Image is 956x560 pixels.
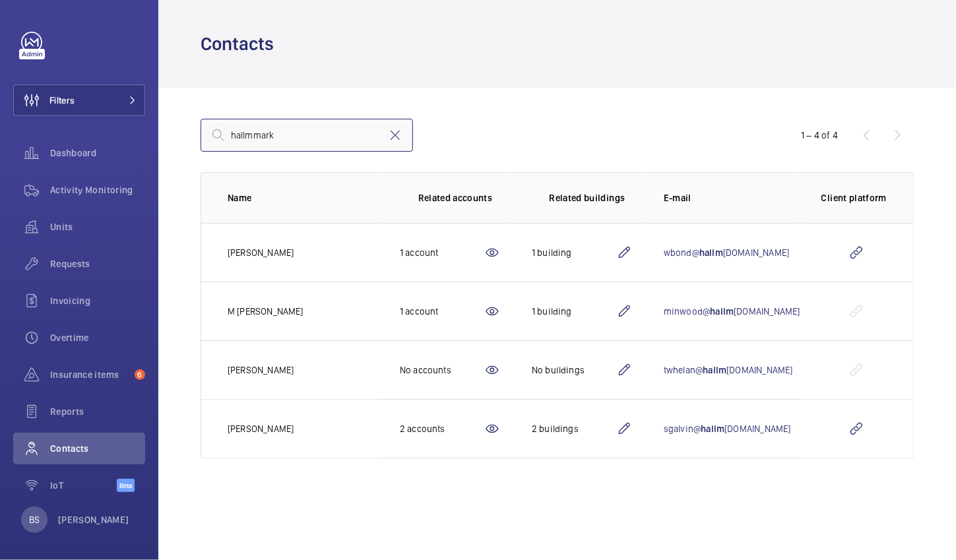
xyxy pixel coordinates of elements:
div: No accounts [400,363,484,377]
span: Filters [49,94,75,107]
span: hallm [699,247,723,258]
p: Related buildings [550,191,625,204]
span: Overtime [50,331,145,344]
div: 2 buildings [532,422,616,435]
a: wbond@hallm[DOMAIN_NAME] [664,247,789,258]
span: Reports [50,405,145,418]
div: 1 account [400,246,484,259]
span: Dashboard [50,146,145,160]
p: [PERSON_NAME] [58,513,129,526]
div: 1 building [532,305,616,318]
div: 1 – 4 of 4 [801,129,838,142]
button: Filters [13,84,145,116]
span: Beta [117,479,135,492]
span: Units [50,220,145,233]
a: sgalvin@hallm[DOMAIN_NAME] [664,423,791,434]
span: Invoicing [50,294,145,307]
a: twhelan@hallm[DOMAIN_NAME] [664,365,793,375]
div: 2 accounts [400,422,484,435]
div: No buildings [532,363,616,377]
span: Contacts [50,442,145,455]
p: E-mail [664,191,800,204]
p: [PERSON_NAME] [228,422,294,435]
span: IoT [50,479,117,492]
p: Client platform [821,191,887,204]
span: hallm [703,365,726,375]
span: Insurance items [50,368,129,381]
div: 1 account [400,305,484,318]
span: Requests [50,257,145,270]
p: M [PERSON_NAME] [228,305,303,318]
p: [PERSON_NAME] [228,363,294,377]
p: Related accounts [418,191,493,204]
span: hallm [701,423,724,434]
p: [PERSON_NAME] [228,246,294,259]
a: minwood@hallm[DOMAIN_NAME] [664,306,800,317]
div: 1 building [532,246,616,259]
span: Activity Monitoring [50,183,145,197]
p: BS [29,513,40,526]
h1: Contacts [201,32,282,56]
span: 6 [135,369,145,380]
span: hallm [710,306,734,317]
input: Search by lastname, firstname, mail or client [201,119,413,152]
p: Name [228,191,379,204]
